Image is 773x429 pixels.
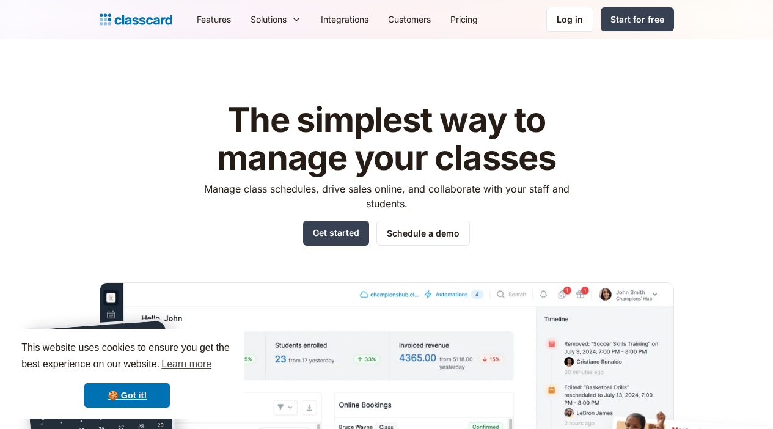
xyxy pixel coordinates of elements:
[100,11,172,28] a: home
[241,5,311,33] div: Solutions
[192,182,581,211] p: Manage class schedules, drive sales online, and collaborate with your staff and students.
[251,13,287,26] div: Solutions
[303,221,369,246] a: Get started
[10,329,244,419] div: cookieconsent
[557,13,583,26] div: Log in
[546,7,593,32] a: Log in
[311,5,378,33] a: Integrations
[378,5,441,33] a: Customers
[84,383,170,408] a: dismiss cookie message
[441,5,488,33] a: Pricing
[610,13,664,26] div: Start for free
[187,5,241,33] a: Features
[376,221,470,246] a: Schedule a demo
[601,7,674,31] a: Start for free
[21,340,233,373] span: This website uses cookies to ensure you get the best experience on our website.
[159,355,213,373] a: learn more about cookies
[192,101,581,177] h1: The simplest way to manage your classes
